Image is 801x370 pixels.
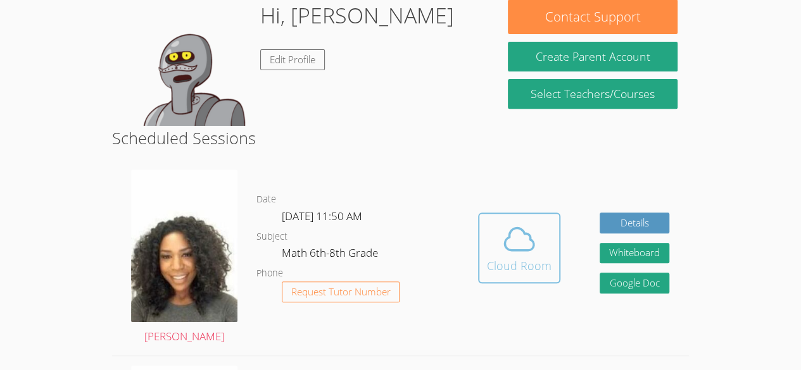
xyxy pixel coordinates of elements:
[282,244,381,266] dd: Math 6th-8th Grade
[256,192,276,207] dt: Date
[131,170,237,322] img: avatar.png
[131,170,237,346] a: [PERSON_NAME]
[478,213,560,283] button: Cloud Room
[256,266,283,281] dt: Phone
[256,229,287,245] dt: Subject
[487,257,552,274] div: Cloud Room
[600,243,669,264] button: Whiteboard
[508,79,677,109] a: Select Teachers/Courses
[282,209,362,223] span: [DATE] 11:50 AM
[600,213,669,233] a: Details
[508,42,677,71] button: Create Parent Account
[112,126,689,150] h2: Scheduled Sessions
[600,273,669,293] a: Google Doc
[291,287,391,297] span: Request Tutor Number
[282,281,400,302] button: Request Tutor Number
[260,49,325,70] a: Edit Profile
